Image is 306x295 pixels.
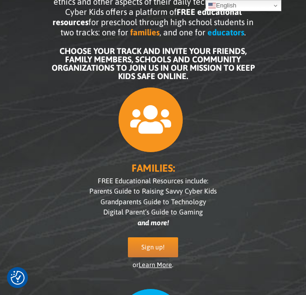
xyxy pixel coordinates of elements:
b: FREE educational resources [53,7,241,27]
span: Grandparents Guide to Technology [100,198,206,206]
span: or . [133,261,173,268]
b: educators [207,27,244,37]
button: Consent Preferences [11,271,25,285]
b: CHOOSE YOUR TRACK AND INVITE YOUR FRIENDS, FAMILY MEMBERS, SCHOOLS AND COMMUNITY ORGANIZATIONS TO... [52,46,255,81]
i: and more! [138,219,169,227]
span: FREE Educational Resources include: [98,177,208,185]
b: FAMILIES: [132,162,175,174]
img: en [208,2,216,9]
span: . [244,27,246,37]
span: Sign up! [141,243,165,251]
span: Digital Parent’s Guide to Gaming [103,208,203,216]
b: families [130,27,160,37]
a: Sign up! [128,237,178,257]
span: , and one for [160,27,206,37]
span: Parents Guide to Raising Savvy Cyber Kids [89,187,217,195]
a: Learn More [139,261,172,268]
img: Revisit consent button [11,271,25,285]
